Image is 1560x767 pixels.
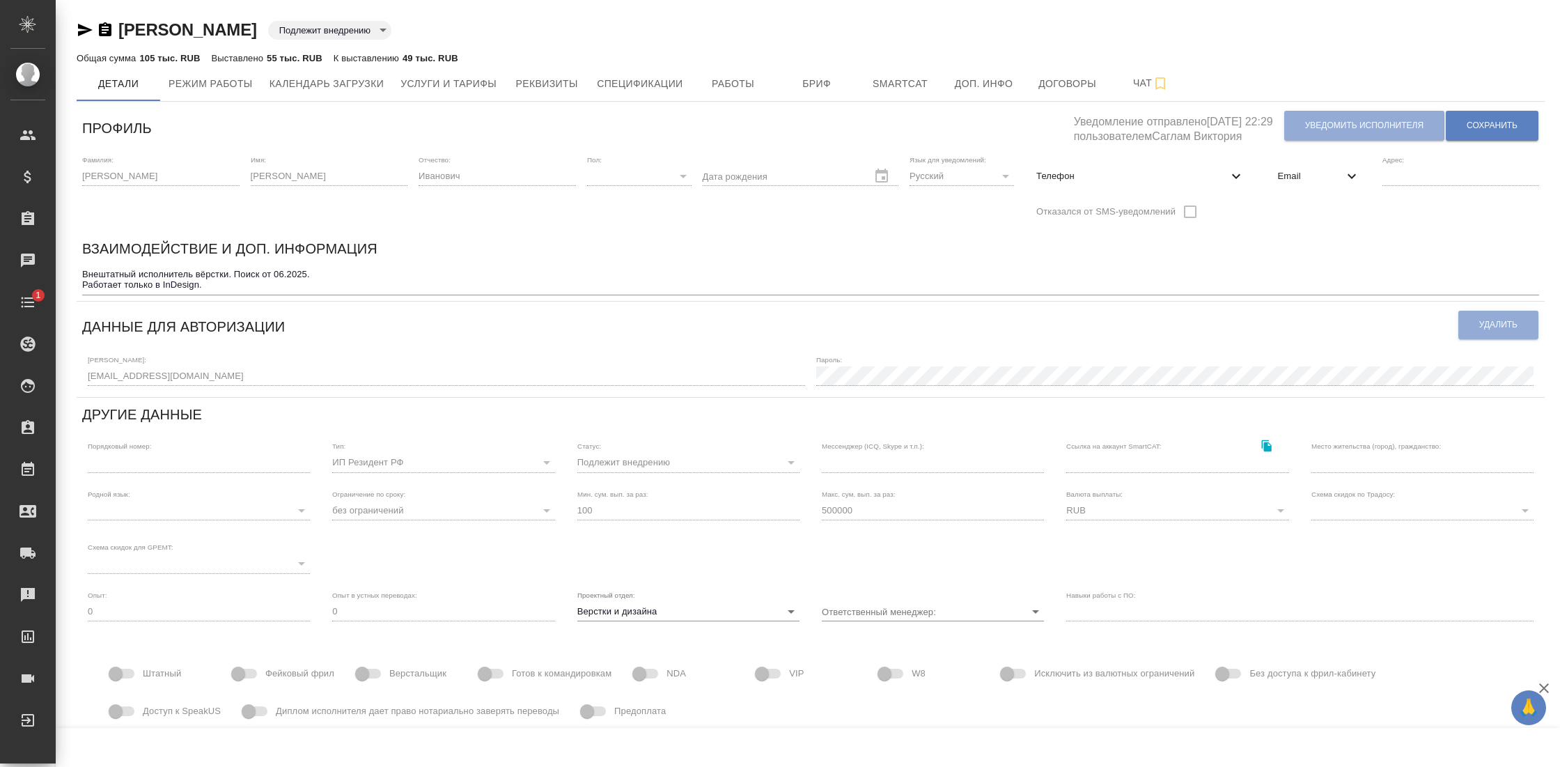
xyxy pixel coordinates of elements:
[513,75,580,93] span: Реквизиты
[1446,111,1538,141] button: Сохранить
[867,75,934,93] span: Smartcat
[88,591,107,598] label: Опыт:
[82,316,285,338] h6: Данные для авторизации
[666,667,686,681] span: NDA
[332,591,417,598] label: Опыт в устных переводах:
[910,166,1014,186] div: Русский
[82,238,377,260] h6: Взаимодействие и доп. информация
[910,156,986,163] label: Язык для уведомлений:
[1152,75,1169,92] svg: Подписаться
[268,21,391,40] div: Подлежит внедрению
[577,453,799,472] div: Подлежит внедрению
[1311,443,1441,450] label: Место жительства (город), гражданство:
[789,667,804,681] span: VIP
[577,443,601,450] label: Статус:
[1253,431,1281,460] button: Скопировать ссылку
[1034,75,1101,93] span: Договоры
[88,544,173,551] label: Схема скидок для GPEMT:
[1511,690,1546,725] button: 🙏
[587,156,602,163] label: Пол:
[332,490,405,497] label: Ограничение по сроку:
[597,75,682,93] span: Спецификации
[1066,443,1162,450] label: Ссылка на аккаунт SmartCAT:
[88,356,146,363] label: [PERSON_NAME]:
[822,490,896,497] label: Макс. сум. вып. за раз:
[400,75,497,93] span: Услуги и тарифы
[27,288,49,302] span: 1
[1066,501,1288,520] div: RUB
[577,591,635,598] label: Проектный отдел:
[169,75,253,93] span: Режим работы
[1066,490,1123,497] label: Валюта выплаты:
[276,704,559,718] span: Диплом исполнителя дает право нотариально заверять переводы
[77,53,139,63] p: Общая сумма
[77,22,93,38] button: Скопировать ссылку для ЯМессенджера
[88,490,130,497] label: Родной язык:
[82,156,114,163] label: Фамилия:
[251,156,266,163] label: Имя:
[267,53,322,63] p: 55 тыс. RUB
[270,75,384,93] span: Календарь загрузки
[3,285,52,320] a: 1
[118,20,257,39] a: [PERSON_NAME]
[332,501,554,520] div: без ограничений
[1249,667,1375,681] span: Без доступа к фрил-кабинету
[912,667,926,681] span: W8
[88,443,151,450] label: Порядковый номер:
[1382,156,1404,163] label: Адрес:
[265,667,334,681] span: Фейковый фрил
[82,403,202,426] h6: Другие данные
[82,269,1539,290] textarea: Внештатный исполнитель вёрстки. Поиск от 06.2025. Работает только в InDesign.
[332,443,345,450] label: Тип:
[1267,161,1371,192] div: Email
[82,117,152,139] h6: Профиль
[1074,107,1284,144] h5: Уведомление отправлено [DATE] 22:29 пользователем Саглам Виктория
[816,356,842,363] label: Пароль:
[97,22,114,38] button: Скопировать ссылку
[1025,161,1255,192] div: Телефон
[212,53,267,63] p: Выставлено
[822,443,924,450] label: Мессенджер (ICQ, Skype и т.п.):
[700,75,767,93] span: Работы
[1036,169,1227,183] span: Телефон
[143,667,181,681] span: Штатный
[419,156,451,163] label: Отчество:
[577,490,648,497] label: Мин. сум. вып. за раз:
[614,704,666,718] span: Предоплата
[1036,205,1176,219] span: Отказался от SMS-уведомлений
[275,24,375,36] button: Подлежит внедрению
[783,75,850,93] span: Бриф
[85,75,152,93] span: Детали
[1034,667,1194,681] span: Исключить из валютных ограничений
[951,75,1017,93] span: Доп. инфо
[1467,120,1518,132] span: Сохранить
[1517,693,1540,722] span: 🙏
[1311,490,1395,497] label: Схема скидок по Традосу:
[1026,602,1045,621] button: Open
[1118,75,1185,92] span: Чат
[781,602,801,621] button: Open
[389,667,446,681] span: Верстальщик
[1278,169,1343,183] span: Email
[143,704,221,718] span: Доступ к SpeakUS
[332,453,554,472] div: ИП Резидент РФ
[1066,591,1136,598] label: Навыки работы с ПО:
[403,53,458,63] p: 49 тыс. RUB
[334,53,403,63] p: К выставлению
[139,53,200,63] p: 105 тыс. RUB
[512,667,611,681] span: Готов к командировкам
